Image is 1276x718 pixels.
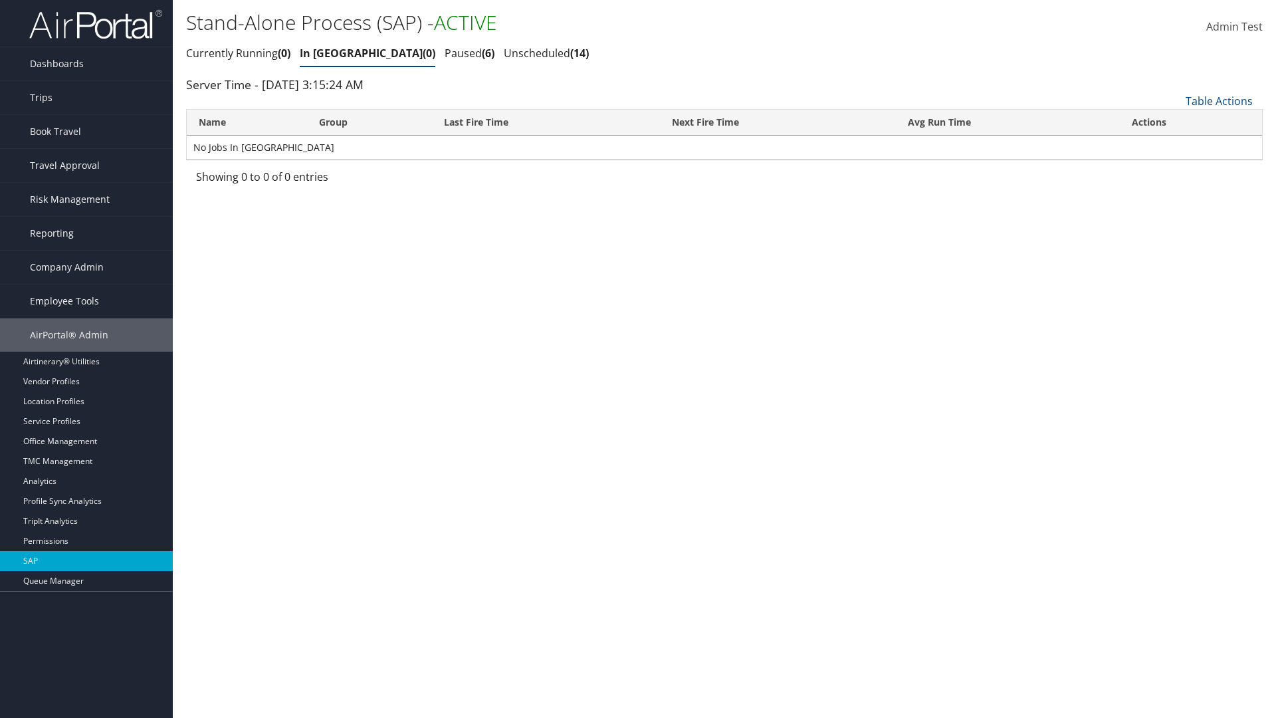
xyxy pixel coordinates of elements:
[423,46,435,60] span: 0
[29,9,162,40] img: airportal-logo.png
[187,110,307,136] th: Name: activate to sort column ascending
[896,110,1120,136] th: Avg Run Time: activate to sort column ascending
[196,169,445,191] div: Showing 0 to 0 of 0 entries
[660,110,896,136] th: Next Fire Time: activate to sort column descending
[1186,94,1253,108] a: Table Actions
[482,46,494,60] span: 6
[30,251,104,284] span: Company Admin
[186,9,904,37] h1: Stand-Alone Process (SAP) -
[30,183,110,216] span: Risk Management
[30,81,53,114] span: Trips
[570,46,589,60] span: 14
[300,46,435,60] a: In [GEOGRAPHIC_DATA]0
[30,47,84,80] span: Dashboards
[278,46,290,60] span: 0
[187,136,1262,160] td: No Jobs In [GEOGRAPHIC_DATA]
[1206,7,1263,48] a: Admin Test
[1206,19,1263,34] span: Admin Test
[186,46,290,60] a: Currently Running0
[445,46,494,60] a: Paused6
[30,318,108,352] span: AirPortal® Admin
[30,285,99,318] span: Employee Tools
[504,46,589,60] a: Unscheduled14
[307,110,431,136] th: Group: activate to sort column ascending
[1120,110,1262,136] th: Actions
[30,217,74,250] span: Reporting
[30,115,81,148] span: Book Travel
[186,76,1263,93] div: Server Time - [DATE] 3:15:24 AM
[432,110,660,136] th: Last Fire Time: activate to sort column ascending
[30,149,100,182] span: Travel Approval
[434,9,497,36] span: ACTIVE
